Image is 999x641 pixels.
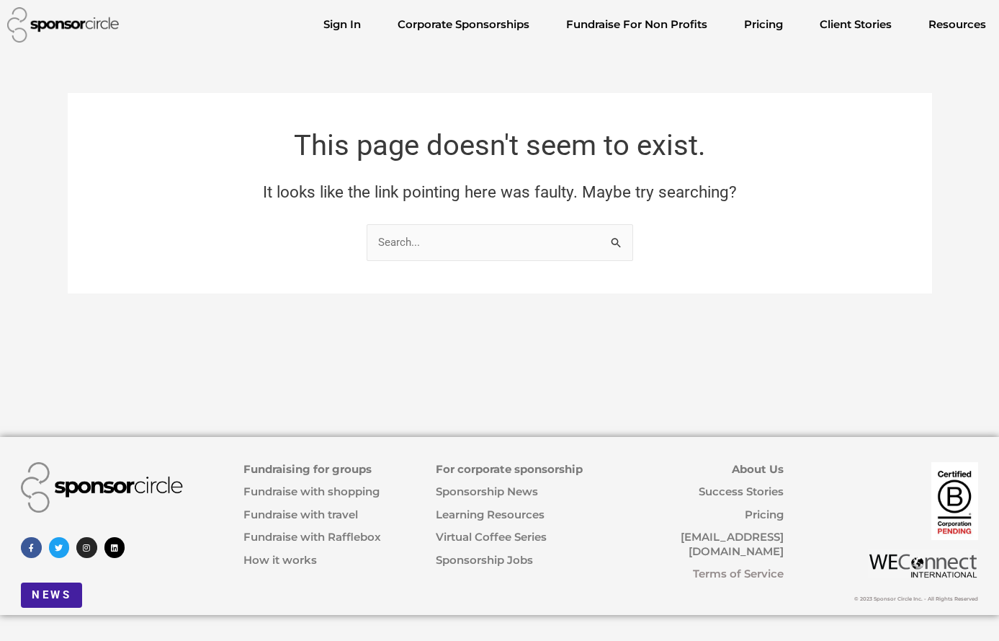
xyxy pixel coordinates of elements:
[868,549,977,578] img: we connect
[367,224,633,261] input: Search Submit
[681,530,784,558] a: [EMAIL_ADDRESS][DOMAIN_NAME]
[733,10,794,39] a: Pricing
[436,462,583,476] a: For corporate sponsorship
[386,10,541,39] a: Corporate SponsorshipsMenu Toggle
[243,553,317,567] a: How it works
[601,224,633,254] input: Search
[699,485,784,498] a: Success Stories
[243,508,358,521] a: Fundraise with travel
[32,590,71,601] span: NEWS
[436,553,533,567] a: Sponsorship Jobs
[243,485,380,498] a: Fundraise with shopping
[21,462,183,513] img: Sponsor Circle logo
[243,462,372,476] a: Fundraising for groups
[436,485,538,498] a: Sponsorship News
[693,567,784,580] a: Terms of Service
[243,530,381,544] a: Fundraise with Rafflebox
[808,10,903,39] a: Client Stories
[7,7,119,43] img: Sponsor Circle logo
[21,583,82,608] a: NEWS
[100,125,900,166] h1: This page doesn't seem to exist.
[436,508,545,521] a: Learning Resources
[436,530,547,544] a: Virtual Coffee Series
[312,10,998,39] nav: Menu
[312,10,372,39] a: Sign In
[917,10,998,39] a: Resources
[100,182,900,203] h3: It looks like the link pointing here was faulty. Maybe try searching?
[745,508,784,521] a: Pricing
[732,462,784,476] a: About Us
[555,10,719,39] a: Fundraise For Non ProfitsMenu Toggle
[854,596,978,602] a: © 2023 Sponsor Circle Inc. - All Rights Reserved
